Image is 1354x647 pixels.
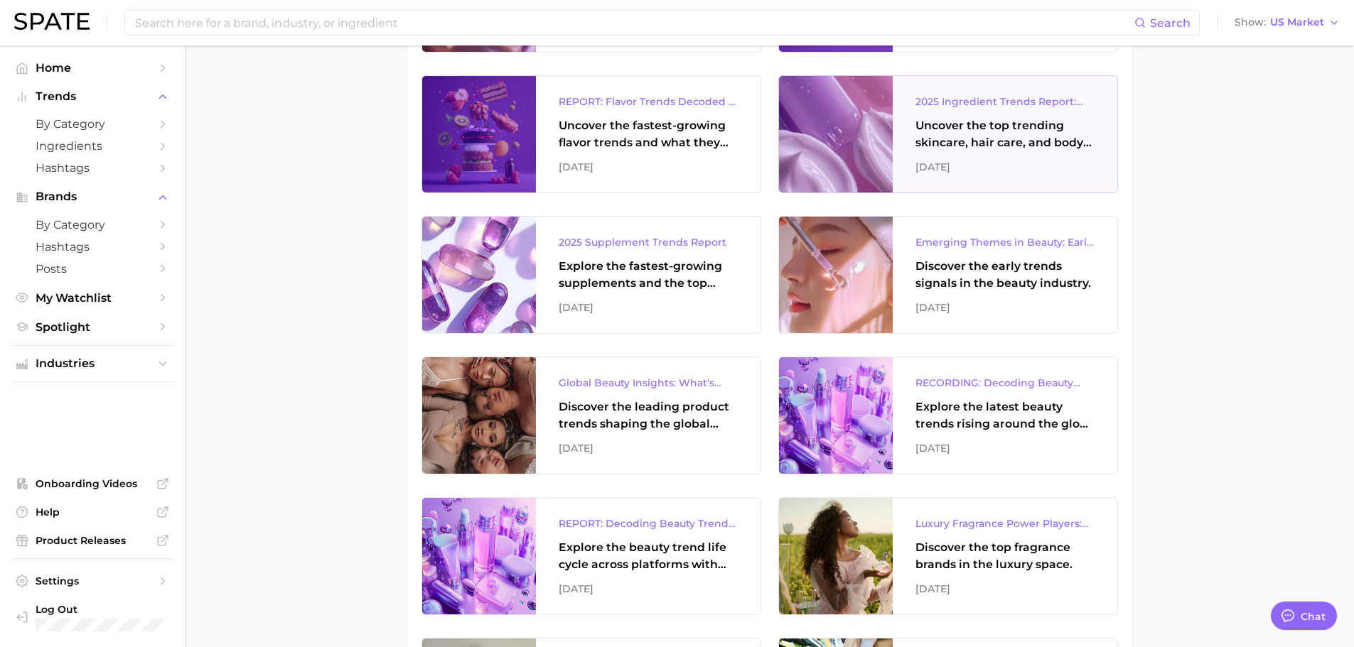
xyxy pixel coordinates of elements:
div: Global Beauty Insights: What's Trending & What's Ahead? [559,374,738,391]
div: Explore the beauty trend life cycle across platforms with exclusive insights from Spate’s Popular... [559,539,738,573]
span: Ingredients [36,139,149,153]
span: Posts [36,262,149,276]
div: [DATE] [915,158,1095,175]
a: Global Beauty Insights: What's Trending & What's Ahead?Discover the leading product trends shapin... [421,357,761,474]
div: Discover the top fragrance brands in the luxury space. [915,539,1095,573]
div: Emerging Themes in Beauty: Early Trend Signals with Big Potential [915,234,1095,251]
span: Home [36,61,149,75]
a: REPORT: Decoding Beauty Trends & Platform Dynamics on Google, TikTok & InstagramExplore the beaut... [421,497,761,615]
span: Spotlight [36,320,149,334]
div: 2025 Ingredient Trends Report: The Ingredients Defining Beauty in [DATE] [915,93,1095,110]
a: Home [11,57,173,79]
div: Explore the fastest-growing supplements and the top wellness concerns driving consumer demand [559,258,738,292]
a: RECORDING: Decoding Beauty Trends & Platform Dynamics on Google, TikTok & InstagramExplore the la... [778,357,1118,474]
div: [DATE] [915,580,1095,597]
button: ShowUS Market [1231,13,1343,32]
a: 2025 Ingredient Trends Report: The Ingredients Defining Beauty in [DATE]Uncover the top trending ... [778,75,1118,193]
input: Search here for a brand, industry, or ingredient [134,11,1134,35]
a: Onboarding Videos [11,473,173,494]
a: Hashtags [11,157,173,179]
div: [DATE] [559,440,738,457]
div: REPORT: Flavor Trends Decoded - What's New & What's Next According to TikTok & Google [559,93,738,110]
a: Ingredients [11,135,173,157]
span: My Watchlist [36,291,149,305]
div: Discover the early trends signals in the beauty industry. [915,258,1095,292]
button: Trends [11,86,173,107]
img: SPATE [14,13,90,30]
a: Product Releases [11,530,173,551]
a: Settings [11,570,173,592]
div: Uncover the top trending skincare, hair care, and body care ingredients capturing attention on Go... [915,117,1095,151]
div: 2025 Supplement Trends Report [559,234,738,251]
span: Industries [36,357,149,370]
span: Onboarding Videos [36,477,149,490]
span: Product Releases [36,534,149,547]
a: Emerging Themes in Beauty: Early Trend Signals with Big PotentialDiscover the early trends signal... [778,216,1118,334]
a: Help [11,501,173,523]
a: Log out. Currently logged in with e-mail kaitlyn.olert@loreal.com. [11,599,173,636]
button: Industries [11,353,173,374]
span: Help [36,506,149,518]
a: REPORT: Flavor Trends Decoded - What's New & What's Next According to TikTok & GoogleUncover the ... [421,75,761,193]
div: [DATE] [915,440,1095,457]
div: [DATE] [559,299,738,316]
div: RECORDING: Decoding Beauty Trends & Platform Dynamics on Google, TikTok & Instagram [915,374,1095,391]
span: by Category [36,117,149,131]
div: REPORT: Decoding Beauty Trends & Platform Dynamics on Google, TikTok & Instagram [559,515,738,532]
div: Uncover the fastest-growing flavor trends and what they signal about evolving consumer tastes. [559,117,738,151]
div: [DATE] [559,158,738,175]
a: by Category [11,214,173,236]
a: My Watchlist [11,287,173,309]
span: US Market [1270,18,1324,26]
span: Hashtags [36,240,149,254]
div: Luxury Fragrance Power Players: Consumers’ Brand Favorites [915,515,1095,532]
span: Trends [36,90,149,103]
span: Hashtags [36,161,149,175]
span: Search [1150,16,1191,30]
span: Brands [36,190,149,203]
a: Spotlight [11,316,173,338]
span: Show [1235,18,1266,26]
span: Log Out [36,603,162,616]
a: by Category [11,113,173,135]
span: Settings [36,575,149,587]
span: by Category [36,218,149,232]
a: 2025 Supplement Trends ReportExplore the fastest-growing supplements and the top wellness concern... [421,216,761,334]
a: Luxury Fragrance Power Players: Consumers’ Brand FavoritesDiscover the top fragrance brands in th... [778,497,1118,615]
div: [DATE] [559,580,738,597]
div: Explore the latest beauty trends rising around the globe and gain a clear understanding of consum... [915,398,1095,433]
div: Discover the leading product trends shaping the global beauty market. [559,398,738,433]
a: Posts [11,258,173,280]
div: [DATE] [915,299,1095,316]
a: Hashtags [11,236,173,258]
button: Brands [11,186,173,207]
